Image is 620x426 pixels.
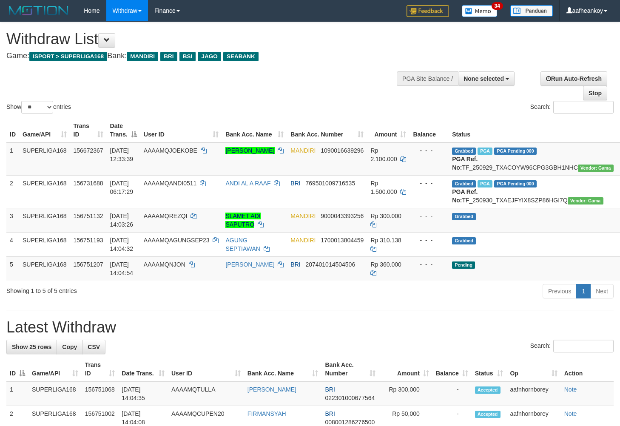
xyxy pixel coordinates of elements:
span: Accepted [475,411,501,418]
a: AGUNG SEPTIAWAN [225,237,260,252]
span: 34 [492,2,503,10]
td: 4 [6,232,19,256]
span: [DATE] 06:17:29 [110,180,134,195]
span: Copy 769501009716535 to clipboard [305,180,355,187]
span: Copy 022301000677564 to clipboard [325,395,375,401]
span: [DATE] 14:03:26 [110,213,134,228]
b: PGA Ref. No: [452,188,478,204]
td: 1 [6,142,19,176]
span: Copy 1700013804459 to clipboard [321,237,364,244]
span: BRI [290,180,300,187]
td: SUPERLIGA168 [19,232,70,256]
span: Rp 310.138 [370,237,401,244]
span: AAAAMQAGUNGSEP23 [144,237,210,244]
img: Button%20Memo.svg [462,5,498,17]
span: 156751132 [74,213,103,219]
a: Next [590,284,614,298]
th: ID: activate to sort column descending [6,357,28,381]
button: None selected [458,71,515,86]
span: CSV [88,344,100,350]
a: CSV [82,340,105,354]
td: 3 [6,208,19,232]
td: SUPERLIGA168 [19,256,70,281]
th: Amount: activate to sort column ascending [379,357,432,381]
span: BSI [179,52,196,61]
th: Status: activate to sort column ascending [472,357,507,381]
th: ID [6,118,19,142]
td: TF_250930_TXAEJFYIX8SZP86HGI7Q [449,175,617,208]
a: SLAMET ADI SAPUTRO [225,213,260,228]
span: PGA Pending [494,180,537,187]
img: panduan.png [510,5,553,17]
span: AAAAMQJOEKOBE [144,147,197,154]
a: [PERSON_NAME] [247,386,296,393]
a: Note [564,410,577,417]
th: Date Trans.: activate to sort column descending [107,118,140,142]
span: Grabbed [452,213,476,220]
th: Bank Acc. Number: activate to sort column ascending [287,118,367,142]
a: Show 25 rows [6,340,57,354]
span: Rp 300.000 [370,213,401,219]
span: [DATE] 12:33:39 [110,147,134,162]
a: 1 [576,284,591,298]
th: Status [449,118,617,142]
th: User ID: activate to sort column ascending [140,118,222,142]
b: PGA Ref. No: [452,156,478,171]
h1: Latest Withdraw [6,319,614,336]
td: Rp 300,000 [379,381,432,406]
span: AAAAMQANDI0511 [144,180,197,187]
span: Rp 2.100.000 [370,147,397,162]
td: - [432,381,472,406]
th: Op: activate to sort column ascending [506,357,560,381]
div: - - - [413,212,445,220]
h4: Game: Bank: [6,52,405,60]
td: 1 [6,381,28,406]
td: 5 [6,256,19,281]
span: BRI [290,261,300,268]
td: SUPERLIGA168 [19,142,70,176]
a: Run Auto-Refresh [540,71,607,86]
th: User ID: activate to sort column ascending [168,357,244,381]
div: - - - [413,236,445,244]
td: AAAAMQTULLA [168,381,244,406]
span: AAAAMQREZQI [144,213,188,219]
span: Copy 207401014504506 to clipboard [305,261,355,268]
td: [DATE] 14:04:35 [118,381,168,406]
span: Grabbed [452,180,476,187]
span: 156731688 [74,180,103,187]
img: MOTION_logo.png [6,4,71,17]
td: SUPERLIGA168 [19,175,70,208]
span: Rp 360.000 [370,261,401,268]
span: 156751193 [74,237,103,244]
span: BRI [325,386,335,393]
span: Grabbed [452,148,476,155]
span: Copy [62,344,77,350]
span: Copy 008001286276500 to clipboard [325,419,375,426]
span: Vendor URL: https://trx31.1velocity.biz [578,165,614,172]
span: 156672367 [74,147,103,154]
span: BRI [325,410,335,417]
a: [PERSON_NAME] [225,261,274,268]
th: Balance [410,118,449,142]
span: Copy 1090016639296 to clipboard [321,147,364,154]
th: Trans ID: activate to sort column ascending [82,357,119,381]
th: Amount: activate to sort column ascending [367,118,410,142]
span: BRI [160,52,177,61]
span: MANDIRI [290,213,316,219]
span: JAGO [198,52,221,61]
span: PGA Pending [494,148,537,155]
span: Accepted [475,386,501,394]
label: Search: [530,101,614,114]
td: SUPERLIGA168 [19,208,70,232]
a: FIRMANSYAH [247,410,286,417]
a: Note [564,386,577,393]
td: 2 [6,175,19,208]
a: [PERSON_NAME] [225,147,274,154]
th: Game/API: activate to sort column ascending [19,118,70,142]
span: Show 25 rows [12,344,51,350]
span: [DATE] 14:04:54 [110,261,134,276]
span: MANDIRI [290,147,316,154]
span: 156751207 [74,261,103,268]
span: Copy 9000043393256 to clipboard [321,213,364,219]
a: ANDI AL A RAAF [225,180,270,187]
